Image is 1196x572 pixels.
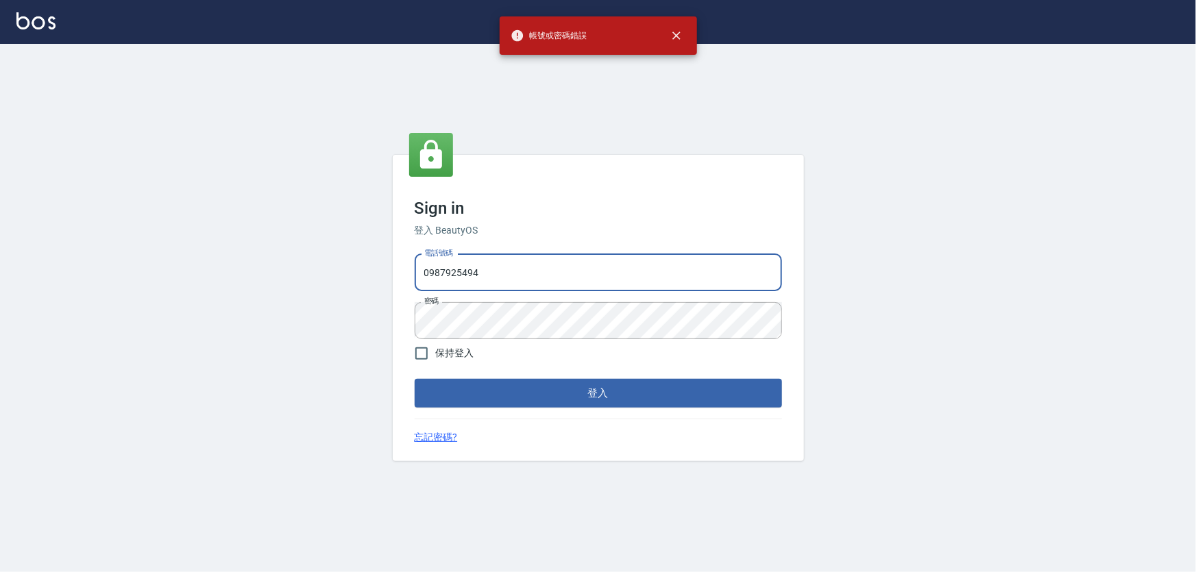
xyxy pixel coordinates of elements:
button: close [661,21,692,51]
h6: 登入 BeautyOS [415,223,782,238]
h3: Sign in [415,199,782,218]
button: 登入 [415,379,782,408]
label: 密碼 [424,296,439,306]
a: 忘記密碼? [415,430,458,445]
label: 電話號碼 [424,248,453,258]
span: 帳號或密碼錯誤 [511,29,587,42]
span: 保持登入 [436,346,474,360]
img: Logo [16,12,56,29]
